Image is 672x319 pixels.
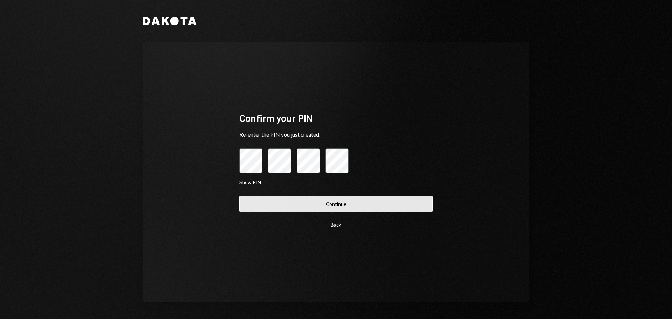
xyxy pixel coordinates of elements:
div: Confirm your PIN [239,111,433,125]
button: Back [239,216,433,233]
button: Continue [239,196,433,212]
div: Re-enter the PIN you just created. [239,130,433,139]
input: pin code 1 of 4 [239,148,262,173]
input: pin code 4 of 4 [325,148,349,173]
button: Show PIN [239,179,261,186]
input: pin code 3 of 4 [297,148,320,173]
input: pin code 2 of 4 [268,148,291,173]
